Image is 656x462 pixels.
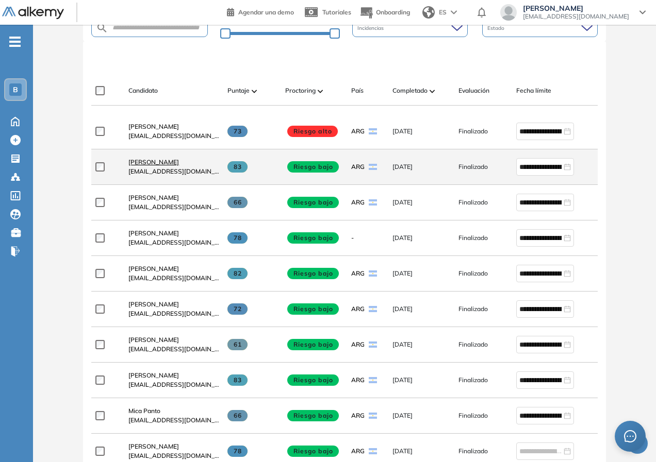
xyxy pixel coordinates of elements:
span: ARG [351,269,365,278]
span: ARG [351,127,365,136]
span: Mica Panto [128,407,160,415]
span: Tutoriales [322,8,351,16]
span: [PERSON_NAME] [128,371,179,379]
img: ARG [369,306,377,312]
a: [PERSON_NAME] [128,122,219,131]
span: [EMAIL_ADDRESS][DOMAIN_NAME] [128,238,219,247]
span: [DATE] [392,269,413,278]
div: Incidencias [352,19,468,37]
span: Finalizado [458,127,488,136]
img: world [422,6,435,19]
span: [DATE] [392,127,413,136]
span: 72 [227,303,248,315]
img: [missing "en.ARROW_ALT" translation] [430,90,435,93]
img: ARG [369,199,377,206]
span: Finalizado [458,233,488,243]
span: Evaluación [458,86,489,95]
span: Estado [487,24,506,32]
a: [PERSON_NAME] [128,442,219,451]
span: [EMAIL_ADDRESS][DOMAIN_NAME] [128,309,219,318]
img: Logo [2,7,64,20]
img: [missing "en.ARROW_ALT" translation] [318,90,323,93]
span: Agendar una demo [238,8,294,16]
span: 78 [227,446,248,457]
span: ARG [351,340,365,349]
a: [PERSON_NAME] [128,158,219,167]
span: 78 [227,232,248,244]
span: message [624,430,636,442]
span: Riesgo bajo [287,374,339,386]
span: Riesgo bajo [287,446,339,457]
span: [EMAIL_ADDRESS][DOMAIN_NAME] [128,273,219,283]
span: [PERSON_NAME] [128,194,179,201]
span: [EMAIL_ADDRESS][DOMAIN_NAME] [128,416,219,425]
span: Riesgo bajo [287,232,339,244]
span: Riesgo bajo [287,339,339,350]
span: [DATE] [392,198,413,207]
span: [EMAIL_ADDRESS][DOMAIN_NAME] [128,202,219,212]
span: - [351,233,354,243]
span: B [13,85,18,94]
span: [PERSON_NAME] [128,265,179,272]
a: [PERSON_NAME] [128,193,219,202]
span: [EMAIL_ADDRESS][DOMAIN_NAME] [128,345,219,354]
img: ARG [369,377,377,383]
span: Fecha límite [516,86,551,95]
a: [PERSON_NAME] [128,229,219,238]
span: Puntaje [227,86,250,95]
span: [DATE] [392,411,413,420]
span: Finalizado [458,162,488,172]
img: [missing "en.ARROW_ALT" translation] [252,90,257,93]
span: [DATE] [392,340,413,349]
a: [PERSON_NAME] [128,371,219,380]
span: ARG [351,198,365,207]
span: [EMAIL_ADDRESS][DOMAIN_NAME] [128,131,219,141]
img: arrow [451,10,457,14]
span: Finalizado [458,447,488,456]
a: Agendar una demo [227,5,294,18]
span: ARG [351,375,365,385]
span: [PERSON_NAME] [523,4,629,12]
img: ARG [369,448,377,454]
span: Finalizado [458,198,488,207]
img: ARG [369,413,377,419]
a: Mica Panto [128,406,219,416]
span: [DATE] [392,233,413,243]
span: Finalizado [458,340,488,349]
img: ARG [369,128,377,134]
span: Onboarding [376,8,410,16]
span: [DATE] [392,447,413,456]
span: [DATE] [392,304,413,314]
span: 82 [227,268,248,279]
span: [PERSON_NAME] [128,229,179,237]
span: Finalizado [458,269,488,278]
span: Riesgo alto [287,126,338,137]
span: País [351,86,364,95]
span: [EMAIL_ADDRESS][DOMAIN_NAME] [523,12,629,21]
span: Finalizado [458,304,488,314]
a: [PERSON_NAME] [128,335,219,345]
span: Riesgo bajo [287,197,339,208]
span: 73 [227,126,248,137]
span: [EMAIL_ADDRESS][DOMAIN_NAME] [128,380,219,389]
img: ARG [369,341,377,348]
span: [PERSON_NAME] [128,158,179,166]
img: ARG [369,164,377,170]
span: 61 [227,339,248,350]
div: Estado [482,19,598,37]
span: Riesgo bajo [287,410,339,421]
span: Incidencias [357,24,386,32]
span: [PERSON_NAME] [128,300,179,308]
span: 66 [227,197,248,208]
span: Candidato [128,86,158,95]
span: [DATE] [392,375,413,385]
span: ARG [351,162,365,172]
a: [PERSON_NAME] [128,300,219,309]
span: Completado [392,86,428,95]
span: 66 [227,410,248,421]
span: Finalizado [458,375,488,385]
span: Riesgo bajo [287,303,339,315]
span: Riesgo bajo [287,161,339,173]
span: Proctoring [285,86,316,95]
i: - [9,41,21,43]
